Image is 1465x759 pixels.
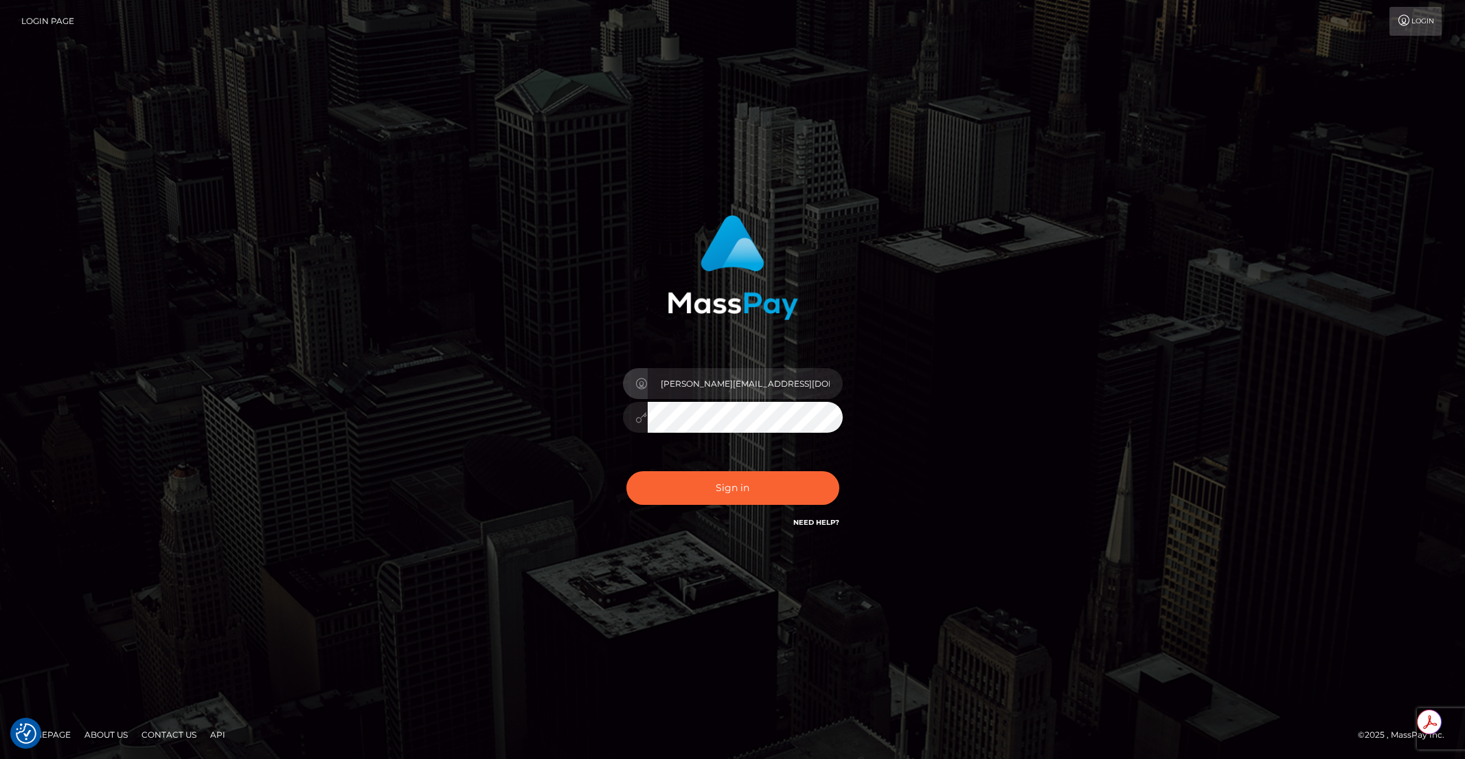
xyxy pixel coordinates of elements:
a: Need Help? [793,518,839,527]
div: © 2025 , MassPay Inc. [1358,727,1455,743]
button: Sign in [626,471,839,505]
a: Homepage [15,724,76,745]
img: Revisit consent button [16,723,36,744]
a: Login Page [21,7,74,36]
a: Login [1389,7,1442,36]
a: Contact Us [136,724,202,745]
a: API [205,724,231,745]
a: About Us [79,724,133,745]
button: Consent Preferences [16,723,36,744]
input: Username... [648,368,843,399]
img: MassPay Login [668,215,798,320]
